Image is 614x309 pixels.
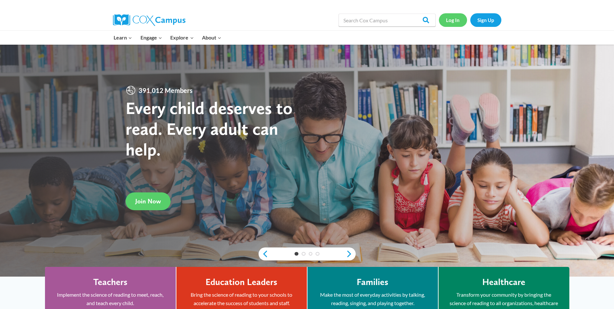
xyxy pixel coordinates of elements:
[198,31,226,44] button: Child menu of About
[439,13,501,27] nav: Secondary Navigation
[259,250,268,258] a: previous
[439,13,467,27] a: Log In
[166,31,198,44] button: Child menu of Explore
[136,31,166,44] button: Child menu of Engage
[339,14,436,27] input: Search Cox Campus
[55,291,166,307] p: Implement the science of reading to meet, reach, and teach every child.
[93,277,128,288] h4: Teachers
[113,14,185,26] img: Cox Campus
[126,97,293,159] strong: Every child deserves to read. Every adult can help.
[110,31,137,44] button: Child menu of Learn
[186,291,297,307] p: Bring the science of reading to your schools to accelerate the success of students and staff.
[482,277,525,288] h4: Healthcare
[110,31,226,44] nav: Primary Navigation
[259,247,356,260] div: content slider buttons
[126,192,171,210] a: Join Now
[470,13,501,27] a: Sign Up
[136,85,195,96] span: 391,012 Members
[346,250,356,258] a: next
[206,277,277,288] h4: Education Leaders
[357,277,388,288] h4: Families
[316,252,319,256] a: 4
[317,291,428,307] p: Make the most of everyday activities by talking, reading, singing, and playing together.
[309,252,313,256] a: 3
[135,197,161,205] span: Join Now
[302,252,306,256] a: 2
[295,252,298,256] a: 1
